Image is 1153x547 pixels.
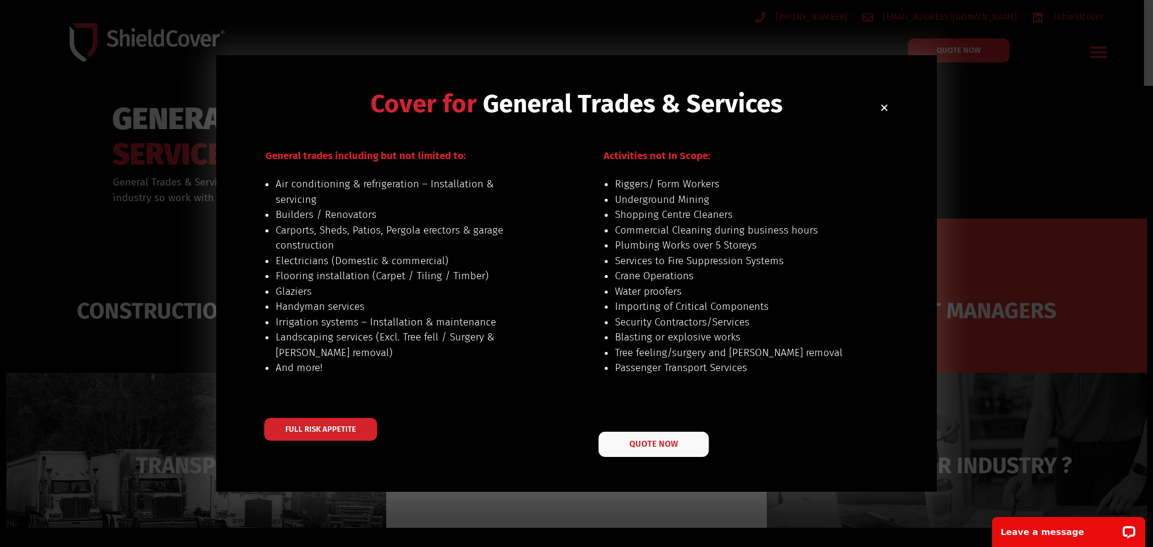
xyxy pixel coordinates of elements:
li: Riggers/ Form Workers [615,177,865,192]
iframe: LiveChat chat widget [984,509,1153,547]
a: QUOTE NOW [599,432,709,457]
li: Landscaping services (Excl. Tree fell / Surgery & [PERSON_NAME] removal) [276,330,526,360]
span: General Trades & Services [483,89,782,119]
li: Irrigation systems – Installation & maintenance [276,315,526,330]
span: General trades including but not limited to: [265,150,466,162]
li: Tree feeling/surgery and [PERSON_NAME] removal [615,345,865,361]
li: Water proofers [615,284,865,300]
li: Blasting or explosive works [615,330,865,345]
li: Services to Fire Suppression Systems [615,253,865,269]
li: Plumbing Works over 5 Storeys [615,238,865,253]
span: FULL RISK APPETITE [285,425,356,433]
li: Glaziers [276,284,526,300]
li: Air conditioning & refrigeration – Installation & servicing [276,177,526,207]
li: And more! [276,360,526,376]
span: Cover for [371,89,477,119]
span: QUOTE NOW [629,440,677,448]
li: Importing of Critical Components [615,299,865,315]
li: Builders / Renovators [276,207,526,223]
li: Carports, Sheds, Patios, Pergola erectors & garage construction [276,223,526,253]
li: Crane Operations [615,268,865,284]
a: FULL RISK APPETITE [264,418,377,441]
li: Passenger Transport Services [615,360,865,376]
li: Commercial Cleaning during business hours [615,223,865,238]
li: Security Contractors/Services [615,315,865,330]
li: Shopping Centre Cleaners [615,207,865,223]
li: Underground Mining [615,192,865,208]
a: Close [880,103,889,112]
li: Electricians (Domestic & commercial) [276,253,526,269]
span: Activities not In Scope: [604,150,710,162]
li: Handyman services [276,299,526,315]
li: Flooring installation (Carpet / Tiling / Timber) [276,268,526,284]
